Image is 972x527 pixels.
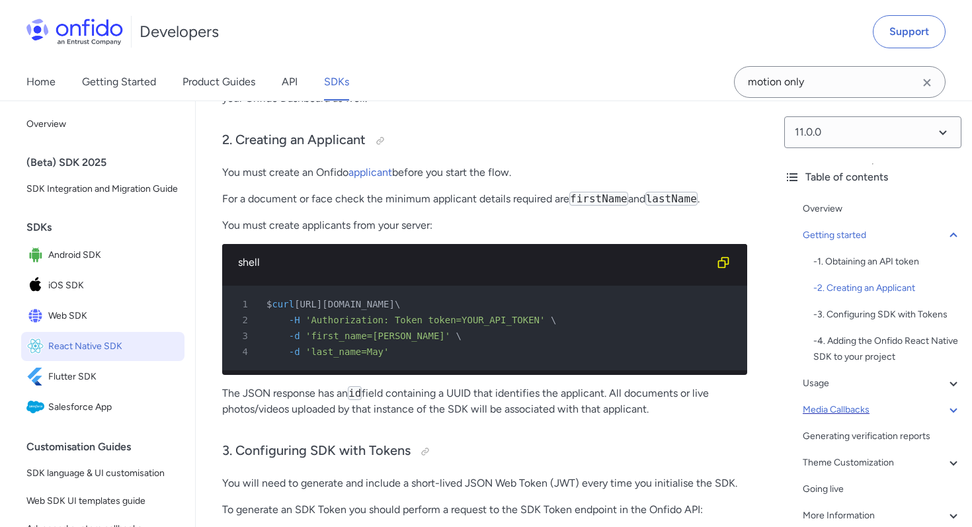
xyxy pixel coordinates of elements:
a: -4. Adding the Onfido React Native SDK to your project [813,333,961,365]
a: Home [26,63,56,101]
a: Going live [803,481,961,497]
a: IconiOS SDKiOS SDK [21,271,184,300]
span: \ [551,315,556,325]
img: IconSalesforce App [26,398,48,417]
span: 3 [227,328,257,344]
span: Web SDK UI templates guide [26,493,179,509]
span: -H [289,315,300,325]
code: id [348,386,362,400]
img: IconReact Native SDK [26,337,48,356]
span: Web SDK [48,307,179,325]
code: lastName [645,192,698,206]
span: curl [272,299,294,309]
a: Generating verification reports [803,428,961,444]
p: You must create an Onfido before you start the flow. [222,165,747,181]
a: Getting Started [82,63,156,101]
a: -2. Creating an Applicant [813,280,961,296]
code: firstName [569,192,628,206]
h3: 2. Creating an Applicant [222,130,747,151]
div: - 3. Configuring SDK with Tokens [813,307,961,323]
a: applicant [348,166,392,179]
a: -1. Obtaining an API token [813,254,961,270]
img: IconWeb SDK [26,307,48,325]
div: (Beta) SDK 2025 [26,149,190,176]
img: IconAndroid SDK [26,246,48,264]
a: -3. Configuring SDK with Tokens [813,307,961,323]
p: You must create applicants from your server: [222,218,747,233]
span: 2 [227,312,257,328]
span: SDK Integration and Migration Guide [26,181,179,197]
span: React Native SDK [48,337,179,356]
img: IconiOS SDK [26,276,48,295]
div: Customisation Guides [26,434,190,460]
a: Overview [21,111,184,138]
a: SDK Integration and Migration Guide [21,176,184,202]
a: API [282,63,298,101]
span: -d [289,346,300,357]
input: Onfido search input field [734,66,946,98]
a: Media Callbacks [803,402,961,418]
div: SDKs [26,214,190,241]
span: Overview [26,116,179,132]
a: IconAndroid SDKAndroid SDK [21,241,184,270]
div: shell [238,255,710,270]
span: [URL][DOMAIN_NAME] [294,299,395,309]
a: IconReact Native SDKReact Native SDK [21,332,184,361]
a: Web SDK UI templates guide [21,488,184,514]
span: 'last_name=May' [305,346,389,357]
a: Usage [803,376,961,391]
a: Overview [803,201,961,217]
span: -d [289,331,300,341]
a: IconFlutter SDKFlutter SDK [21,362,184,391]
span: 4 [227,344,257,360]
span: \ [456,331,462,341]
span: Flutter SDK [48,368,179,386]
span: 'first_name=[PERSON_NAME]' [305,331,450,341]
span: \ [395,299,400,309]
button: Copy code snippet button [710,249,737,276]
h1: Developers [140,21,219,42]
div: - 2. Creating an Applicant [813,280,961,296]
a: Product Guides [182,63,255,101]
a: SDKs [324,63,349,101]
span: SDK language & UI customisation [26,466,179,481]
a: Theme Customization [803,455,961,471]
svg: Clear search field button [919,75,935,91]
img: Onfido Logo [26,19,123,45]
p: To generate an SDK Token you should perform a request to the SDK Token endpoint in the Onfido API: [222,502,747,518]
span: 1 [227,296,257,312]
p: For a document or face check the minimum applicant details required are and . [222,191,747,207]
a: SDK language & UI customisation [21,460,184,487]
span: Salesforce App [48,398,179,417]
a: More Information [803,508,961,524]
a: IconSalesforce AppSalesforce App [21,393,184,422]
div: - 4. Adding the Onfido React Native SDK to your project [813,333,961,365]
span: iOS SDK [48,276,179,295]
a: Support [873,15,946,48]
div: - 1. Obtaining an API token [813,254,961,270]
img: IconFlutter SDK [26,368,48,386]
p: You will need to generate and include a short-lived JSON Web Token (JWT) every time you initialis... [222,475,747,491]
a: Getting started [803,227,961,243]
span: Android SDK [48,246,179,264]
span: 'Authorization: Token token=YOUR_API_TOKEN' [305,315,545,325]
span: $ [266,299,272,309]
h3: 3. Configuring SDK with Tokens [222,441,747,462]
p: The JSON response has an field containing a UUID that identifies the applicant. All documents or ... [222,385,747,417]
div: Table of contents [784,169,961,185]
a: IconWeb SDKWeb SDK [21,302,184,331]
